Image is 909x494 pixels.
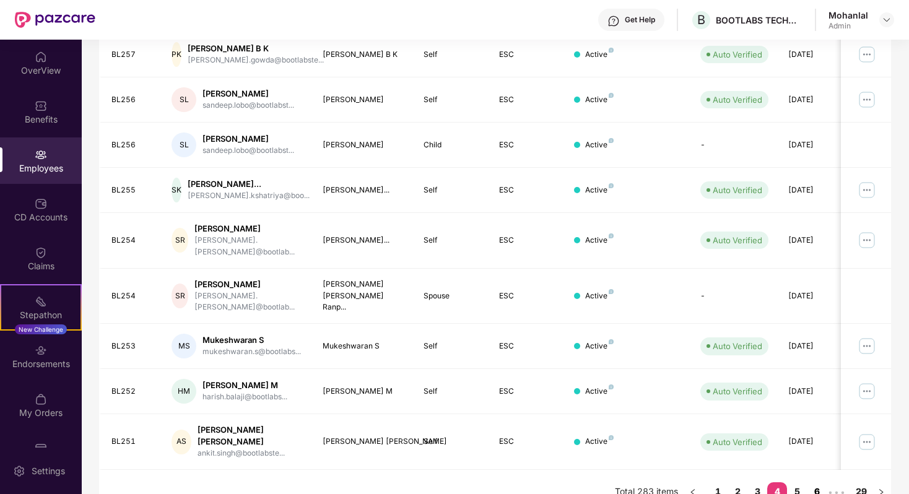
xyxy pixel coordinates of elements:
div: [PERSON_NAME]... [323,235,404,246]
img: svg+xml;base64,PHN2ZyB4bWxucz0iaHR0cDovL3d3dy53My5vcmcvMjAwMC9zdmciIHdpZHRoPSI4IiBoZWlnaHQ9IjgiIH... [609,435,614,440]
td: - [690,269,778,324]
div: ESC [499,94,555,106]
div: Auto Verified [713,184,762,196]
div: Self [424,436,479,448]
img: manageButton [857,90,877,110]
img: manageButton [857,230,877,250]
img: svg+xml;base64,PHN2ZyBpZD0iRW5kb3JzZW1lbnRzIiB4bWxucz0iaHR0cDovL3d3dy53My5vcmcvMjAwMC9zdmciIHdpZH... [35,344,47,357]
div: PK [172,42,181,67]
img: svg+xml;base64,PHN2ZyB4bWxucz0iaHR0cDovL3d3dy53My5vcmcvMjAwMC9zdmciIHdpZHRoPSI4IiBoZWlnaHQ9IjgiIH... [609,48,614,53]
div: Self [424,49,479,61]
img: manageButton [857,381,877,401]
div: [PERSON_NAME]... [188,178,310,190]
img: svg+xml;base64,PHN2ZyBpZD0iSG9tZSIgeG1sbnM9Imh0dHA6Ly93d3cudzMub3JnLzIwMDAvc3ZnIiB3aWR0aD0iMjAiIG... [35,51,47,63]
div: [PERSON_NAME] [194,279,303,290]
div: SR [172,284,188,308]
div: Self [424,184,479,196]
div: [DATE] [788,235,844,246]
div: [DATE] [788,94,844,106]
div: [DATE] [788,340,844,352]
div: Auto Verified [713,340,762,352]
div: [PERSON_NAME] M [323,386,404,397]
div: Active [585,235,614,246]
div: ESC [499,139,555,151]
img: svg+xml;base64,PHN2ZyBpZD0iRW1wbG95ZWVzIiB4bWxucz0iaHR0cDovL3d3dy53My5vcmcvMjAwMC9zdmciIHdpZHRoPS... [35,149,47,161]
div: Get Help [625,15,655,25]
div: ESC [499,184,555,196]
div: ESC [499,235,555,246]
div: Auto Verified [713,93,762,106]
div: [PERSON_NAME] M [202,379,287,391]
div: ESC [499,290,555,302]
div: [PERSON_NAME].kshatriya@boo... [188,190,310,202]
img: svg+xml;base64,PHN2ZyB4bWxucz0iaHR0cDovL3d3dy53My5vcmcvMjAwMC9zdmciIHdpZHRoPSIyMSIgaGVpZ2h0PSIyMC... [35,295,47,308]
div: Auto Verified [713,436,762,448]
div: Self [424,94,479,106]
div: [PERSON_NAME] [202,133,294,145]
div: ESC [499,49,555,61]
div: ESC [499,340,555,352]
img: svg+xml;base64,PHN2ZyBpZD0iTXlfT3JkZXJzIiBkYXRhLW5hbWU9Ik15IE9yZGVycyIgeG1sbnM9Imh0dHA6Ly93d3cudz... [35,393,47,405]
div: [PERSON_NAME] [202,88,294,100]
div: ankit.singh@bootlabste... [198,448,303,459]
div: [PERSON_NAME].gowda@bootlabste... [188,54,324,66]
div: Spouse [424,290,479,302]
div: SL [172,87,196,112]
div: BL254 [111,235,152,246]
div: Active [585,139,614,151]
div: [PERSON_NAME] [PERSON_NAME] [323,436,404,448]
span: B [697,12,705,27]
img: svg+xml;base64,PHN2ZyB4bWxucz0iaHR0cDovL3d3dy53My5vcmcvMjAwMC9zdmciIHdpZHRoPSI4IiBoZWlnaHQ9IjgiIH... [609,138,614,143]
div: Auto Verified [713,234,762,246]
div: Auto Verified [713,48,762,61]
img: svg+xml;base64,PHN2ZyB4bWxucz0iaHR0cDovL3d3dy53My5vcmcvMjAwMC9zdmciIHdpZHRoPSI4IiBoZWlnaHQ9IjgiIH... [609,93,614,98]
div: [PERSON_NAME] B K [323,49,404,61]
div: [DATE] [788,386,844,397]
div: [DATE] [788,49,844,61]
div: Mukeshwaran S [202,334,301,346]
div: BL257 [111,49,152,61]
img: New Pazcare Logo [15,12,95,28]
div: Auto Verified [713,385,762,397]
div: ESC [499,386,555,397]
div: Active [585,94,614,106]
div: Active [585,386,614,397]
img: svg+xml;base64,PHN2ZyB4bWxucz0iaHR0cDovL3d3dy53My5vcmcvMjAwMC9zdmciIHdpZHRoPSI4IiBoZWlnaHQ9IjgiIH... [609,183,614,188]
div: [PERSON_NAME] [323,94,404,106]
div: Active [585,49,614,61]
div: [DATE] [788,184,844,196]
div: Active [585,436,614,448]
img: svg+xml;base64,PHN2ZyB4bWxucz0iaHR0cDovL3d3dy53My5vcmcvMjAwMC9zdmciIHdpZHRoPSI4IiBoZWlnaHQ9IjgiIH... [609,339,614,344]
div: [PERSON_NAME] [323,139,404,151]
div: Settings [28,465,69,477]
img: manageButton [857,336,877,356]
td: - [690,123,778,168]
div: Active [585,290,614,302]
div: Mukeshwaran S [323,340,404,352]
div: sandeep.lobo@bootlabst... [202,145,294,157]
div: BL254 [111,290,152,302]
img: svg+xml;base64,PHN2ZyBpZD0iRHJvcGRvd24tMzJ4MzIiIHhtbG5zPSJodHRwOi8vd3d3LnczLm9yZy8yMDAwL3N2ZyIgd2... [882,15,892,25]
div: Self [424,386,479,397]
div: Self [424,235,479,246]
div: [PERSON_NAME].[PERSON_NAME]@bootlab... [194,290,303,314]
img: svg+xml;base64,PHN2ZyB4bWxucz0iaHR0cDovL3d3dy53My5vcmcvMjAwMC9zdmciIHdpZHRoPSI4IiBoZWlnaHQ9IjgiIH... [609,289,614,294]
img: svg+xml;base64,PHN2ZyB4bWxucz0iaHR0cDovL3d3dy53My5vcmcvMjAwMC9zdmciIHdpZHRoPSI4IiBoZWlnaHQ9IjgiIH... [609,233,614,238]
img: manageButton [857,45,877,64]
div: Mohanlal [829,9,868,21]
div: [PERSON_NAME] [PERSON_NAME] Ranp... [323,279,404,314]
div: mukeshwaran.s@bootlabs... [202,346,301,358]
div: Active [585,340,614,352]
div: [PERSON_NAME].[PERSON_NAME]@bootlab... [194,235,303,258]
div: BOOTLABS TECHNOLOGIES PRIVATE LIMITED [716,14,802,26]
div: [DATE] [788,436,844,448]
div: SK [172,178,181,202]
div: harish.balaji@bootlabs... [202,391,287,403]
div: HM [172,379,196,404]
img: svg+xml;base64,PHN2ZyBpZD0iQmVuZWZpdHMiIHhtbG5zPSJodHRwOi8vd3d3LnczLm9yZy8yMDAwL3N2ZyIgd2lkdGg9Ij... [35,100,47,112]
div: [PERSON_NAME] [PERSON_NAME] [198,424,303,448]
div: [PERSON_NAME] B K [188,43,324,54]
img: svg+xml;base64,PHN2ZyBpZD0iU2V0dGluZy0yMHgyMCIgeG1sbnM9Imh0dHA6Ly93d3cudzMub3JnLzIwMDAvc3ZnIiB3aW... [13,465,25,477]
img: manageButton [857,432,877,452]
div: New Challenge [15,324,67,334]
